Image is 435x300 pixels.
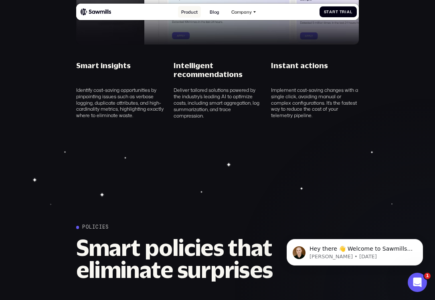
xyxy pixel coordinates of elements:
[342,10,345,14] span: r
[76,237,318,281] h2: Smart policies that eliminate surprises
[228,6,259,18] div: Company
[206,6,223,18] a: Blog
[231,9,252,14] div: Company
[271,61,328,79] div: Instant actions
[345,10,347,14] span: i
[271,87,359,119] div: Implement cost-saving changes with a single click, avoiding manual or complex configurations. It’...
[178,6,201,18] a: Product
[324,10,327,14] span: S
[320,6,357,18] a: StartTrial
[326,10,329,14] span: t
[275,222,435,278] iframe: Intercom notifications message
[332,10,336,14] span: r
[76,87,164,119] div: Identify cost-saving opportunities by pinpointing issues such as verbose logging, duplicate attri...
[174,61,261,79] div: Intelligent recommendations
[76,61,131,79] div: Smart insights
[82,224,109,230] div: Policies
[424,273,431,279] span: 1
[350,10,352,14] span: l
[340,10,342,14] span: T
[329,10,332,14] span: a
[336,10,338,14] span: t
[347,10,350,14] span: a
[174,87,261,119] div: Deliver tailored solutions powered by the industry’s leading AI to optimize costs, including smar...
[408,273,427,292] iframe: Intercom live chat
